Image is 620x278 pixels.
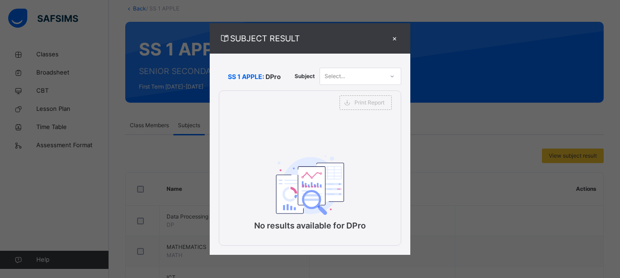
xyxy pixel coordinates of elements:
img: classEmptyState.7d4ec5dc6d57f4e1adfd249b62c1c528.svg [276,155,344,215]
p: No results available for DPro [219,219,401,232]
span: SUBJECT RESULT [219,32,388,45]
div: No results available for DPro [219,130,401,246]
span: SS 1 APPLE: [228,72,264,81]
span: Subject [295,72,315,80]
div: × [388,32,401,45]
span: DPro [266,72,281,81]
div: Select... [325,68,345,85]
span: Print Report [354,99,384,107]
